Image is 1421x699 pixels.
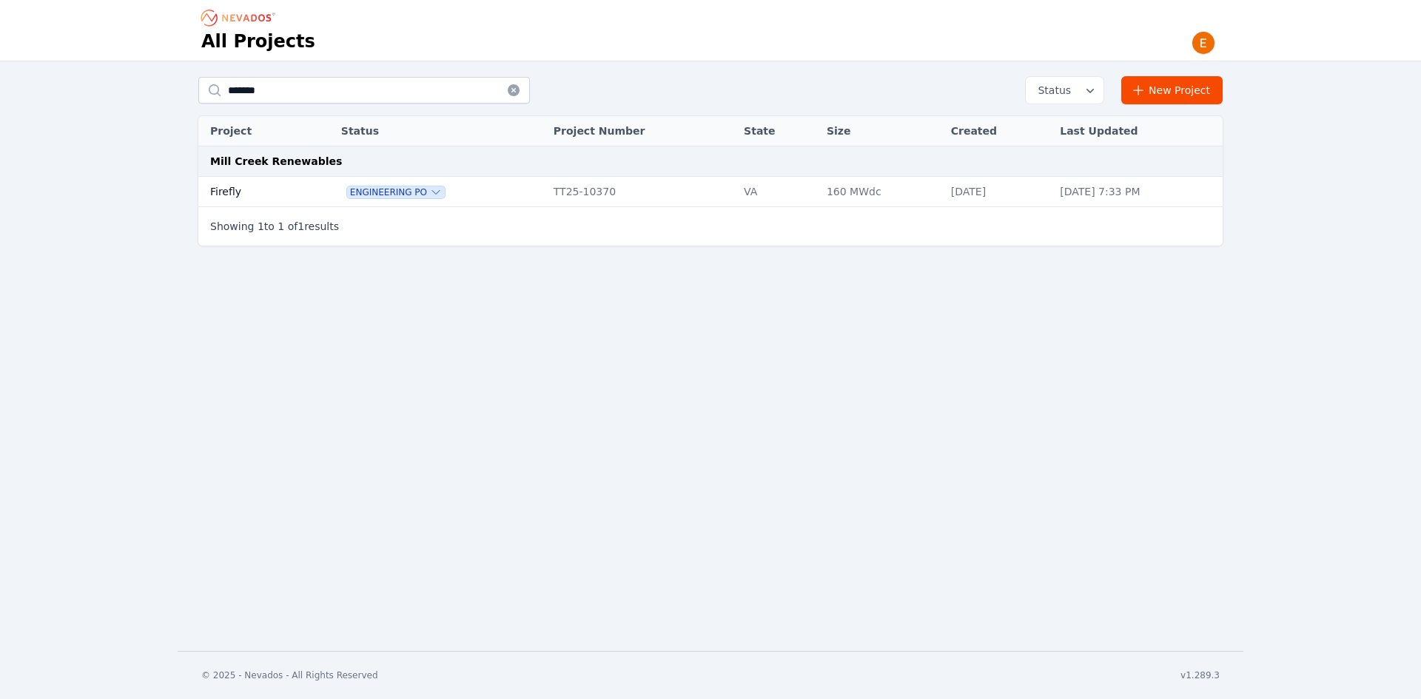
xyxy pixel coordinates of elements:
[546,116,736,146] th: Project Number
[944,177,1053,207] td: [DATE]
[819,116,944,146] th: Size
[1052,116,1223,146] th: Last Updated
[258,220,264,232] span: 1
[201,6,280,30] nav: Breadcrumb
[201,30,315,53] h1: All Projects
[546,177,736,207] td: TT25-10370
[1180,669,1220,681] div: v1.289.3
[1032,83,1071,98] span: Status
[736,116,819,146] th: State
[201,669,378,681] div: © 2025 - Nevados - All Rights Reserved
[298,220,304,232] span: 1
[736,177,819,207] td: VA
[198,177,307,207] td: Firefly
[210,219,339,234] p: Showing to of results
[1192,31,1215,55] img: Emily Walker
[198,116,307,146] th: Project
[198,177,1223,207] tr: FireflyEngineering POTT25-10370VA160 MWdc[DATE][DATE] 7:33 PM
[944,116,1053,146] th: Created
[1052,177,1223,207] td: [DATE] 7:33 PM
[278,220,284,232] span: 1
[1121,76,1223,104] a: New Project
[198,146,1223,177] td: Mill Creek Renewables
[347,186,445,198] button: Engineering PO
[1026,77,1103,104] button: Status
[819,177,944,207] td: 160 MWdc
[334,116,546,146] th: Status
